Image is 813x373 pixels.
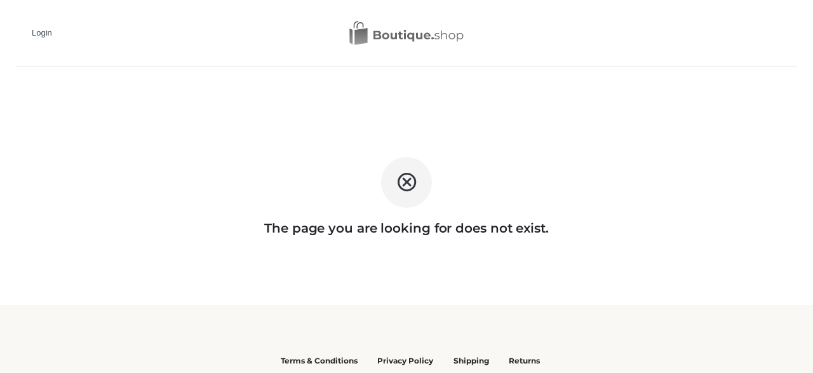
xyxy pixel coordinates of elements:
[281,353,358,366] a: Terms & Conditions
[377,353,433,366] a: Privacy Policy
[281,356,358,365] span: Terms & Conditions
[13,220,800,236] h3: The page you are looking for does not exist.
[509,356,540,365] span: Returns
[454,356,489,365] span: Shipping
[349,21,464,46] img: Boutique Shop
[454,353,489,366] a: Shipping
[377,356,433,365] span: Privacy Policy
[509,353,540,366] a: Returns
[32,28,52,37] a: Login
